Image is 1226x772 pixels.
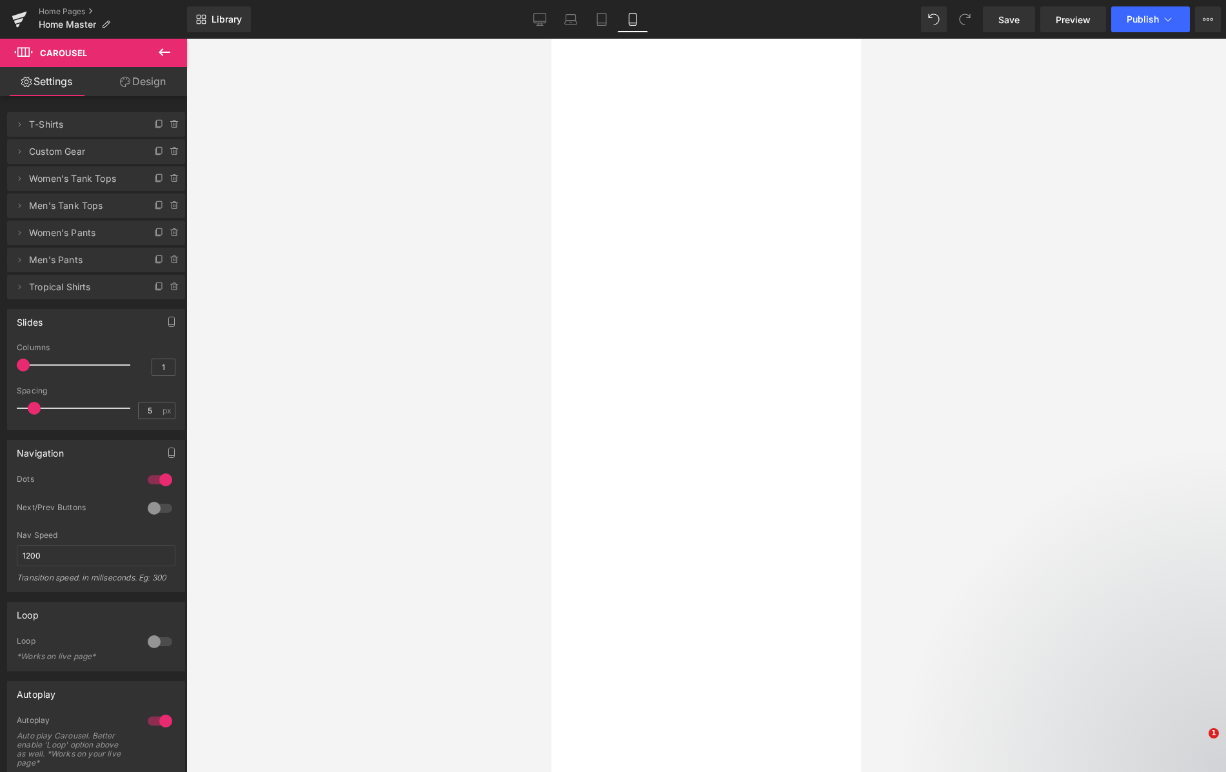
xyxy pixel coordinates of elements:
div: Next/Prev Buttons [17,502,135,516]
span: px [163,406,173,415]
a: Preview [1040,6,1106,32]
div: Columns [17,343,175,352]
a: Design [96,67,190,96]
span: Men's Tank Tops [29,193,137,218]
span: Women's Pants [29,221,137,245]
div: Spacing [17,386,175,395]
div: Dots [17,474,135,488]
div: *Works on live page* [17,652,133,661]
span: Home Master [39,19,96,30]
div: Loop [17,602,39,620]
div: Loop [17,636,135,649]
div: Autoplay [17,715,135,729]
span: Men's Pants [29,248,137,272]
div: Nav Speed [17,531,175,540]
iframe: Intercom live chat [1182,728,1213,759]
div: Slides [17,310,43,328]
a: Mobile [617,6,648,32]
div: Autoplay [17,682,55,700]
span: 1 [1209,728,1219,738]
button: Undo [921,6,947,32]
button: Redo [952,6,978,32]
span: Library [212,14,242,25]
a: Desktop [524,6,555,32]
div: Transition speed. in miliseconds. Eg: 300 [17,573,175,591]
div: Auto play Carousel. Better enable 'Loop' option above as well. *Works on your live page* [17,731,133,767]
span: Preview [1056,13,1091,26]
span: Save [998,13,1020,26]
span: Custom Gear [29,139,137,164]
a: New Library [187,6,251,32]
button: Publish [1111,6,1190,32]
span: Tropical Shirts [29,275,137,299]
div: Navigation [17,440,64,459]
a: Laptop [555,6,586,32]
span: T-Shirts [29,112,137,137]
span: Publish [1127,14,1159,25]
span: Carousel [40,48,87,58]
button: More [1195,6,1221,32]
a: Tablet [586,6,617,32]
span: Women's Tank Tops [29,166,137,191]
a: Home Pages [39,6,187,17]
